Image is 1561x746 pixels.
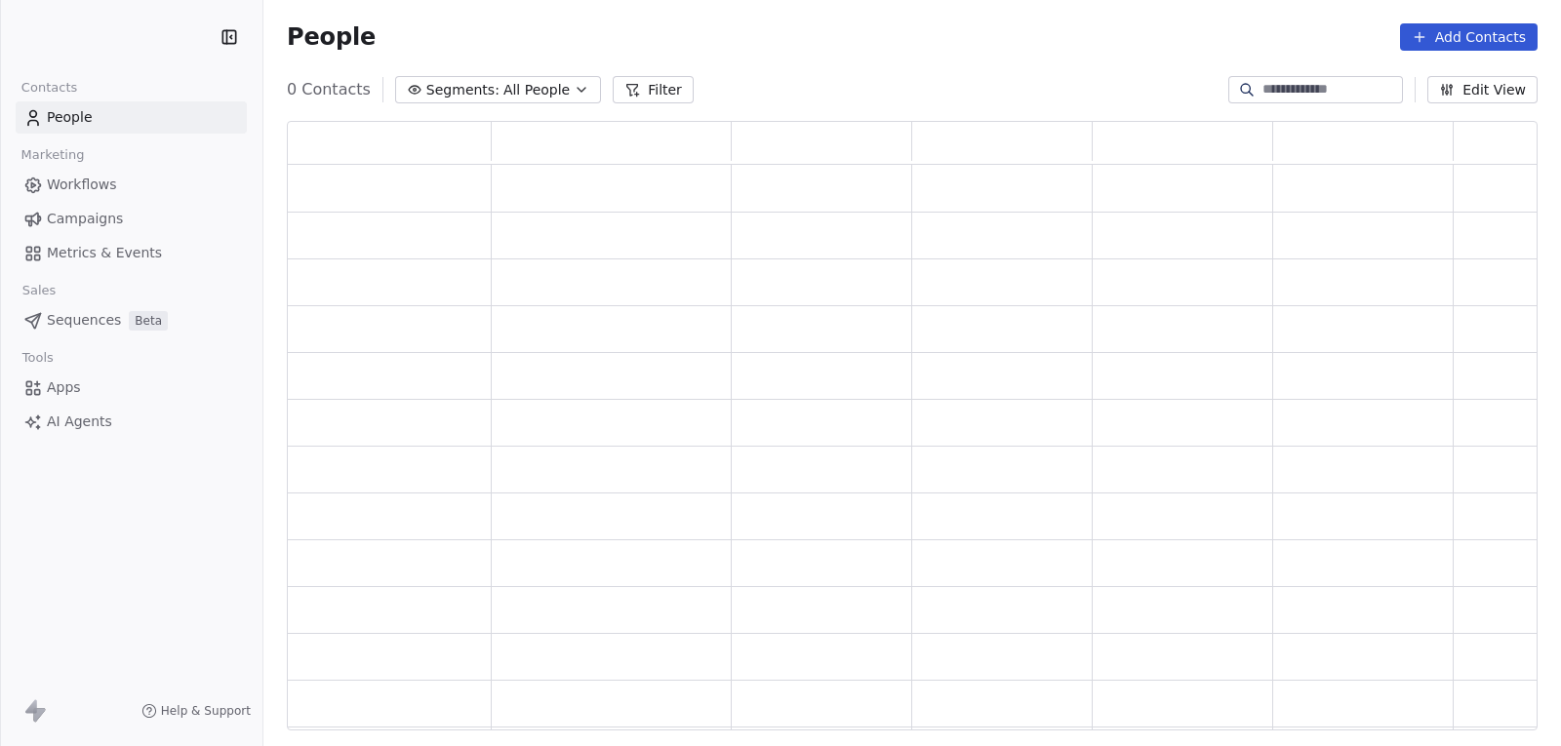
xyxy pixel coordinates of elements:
[16,101,247,134] a: People
[426,80,500,100] span: Segments:
[14,276,64,305] span: Sales
[47,243,162,263] span: Metrics & Events
[1400,23,1538,51] button: Add Contacts
[16,237,247,269] a: Metrics & Events
[161,703,251,719] span: Help & Support
[1427,76,1538,103] button: Edit View
[13,73,86,102] span: Contacts
[129,311,168,331] span: Beta
[47,377,81,398] span: Apps
[16,169,247,201] a: Workflows
[16,203,247,235] a: Campaigns
[14,343,61,373] span: Tools
[287,78,371,101] span: 0 Contacts
[47,310,121,331] span: Sequences
[141,703,251,719] a: Help & Support
[613,76,694,103] button: Filter
[16,304,247,336] a: SequencesBeta
[47,412,112,432] span: AI Agents
[47,107,93,128] span: People
[47,209,123,229] span: Campaigns
[13,140,93,170] span: Marketing
[47,175,117,195] span: Workflows
[16,406,247,438] a: AI Agents
[503,80,570,100] span: All People
[287,22,376,52] span: People
[16,372,247,404] a: Apps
